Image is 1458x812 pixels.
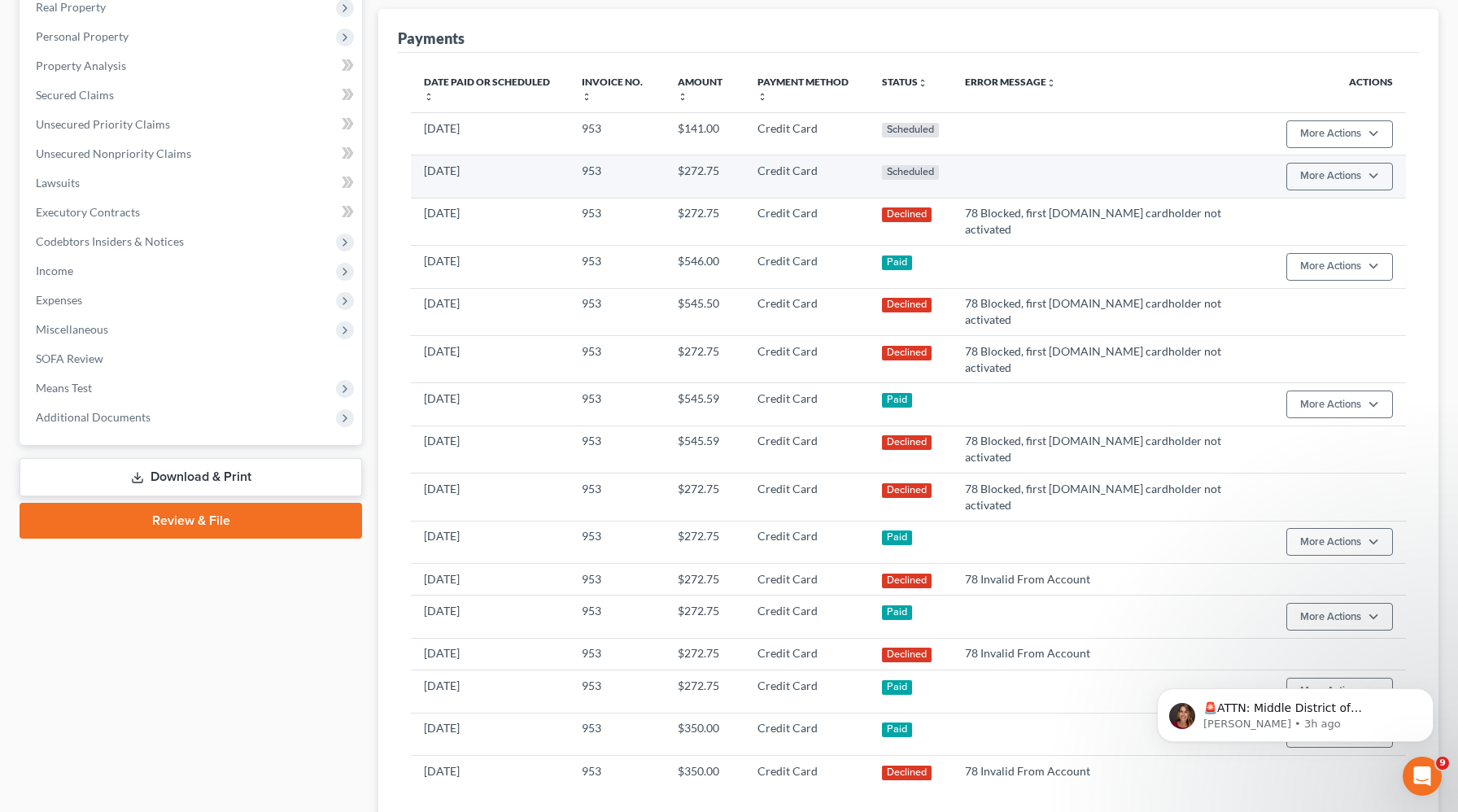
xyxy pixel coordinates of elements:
td: Credit Card [744,638,869,670]
td: 953 [569,474,664,521]
td: Credit Card [744,155,869,198]
a: Secured Claims [23,81,362,110]
a: Statusunfold_more [882,76,928,88]
td: 953 [569,670,664,713]
td: $545.59 [665,383,744,426]
div: Paid [882,605,913,620]
td: Credit Card [744,246,869,288]
td: 78 Blocked, first [DOMAIN_NAME] cardholder not activated [952,288,1273,335]
td: [DATE] [411,155,569,198]
td: [DATE] [411,713,569,755]
div: Declined [882,435,932,450]
td: 953 [569,596,664,638]
td: Credit Card [744,112,869,155]
div: Paid [882,255,913,270]
td: 953 [569,563,664,595]
i: unfold_more [918,78,928,88]
span: SOFA Review [36,351,103,365]
div: Declined [882,648,932,662]
span: Personal Property [36,29,129,43]
i: unfold_more [678,92,688,102]
span: 9 [1436,757,1449,770]
button: More Actions [1286,391,1393,418]
td: [DATE] [411,335,569,382]
td: $272.75 [665,521,744,563]
td: $272.75 [665,670,744,713]
td: $545.59 [665,426,744,473]
td: 953 [569,112,664,155]
td: [DATE] [411,521,569,563]
i: unfold_more [424,92,434,102]
td: $272.75 [665,596,744,638]
a: Lawsuits [23,168,362,198]
td: $546.00 [665,246,744,288]
button: More Actions [1286,163,1393,190]
td: Credit Card [744,670,869,713]
td: 78 Blocked, first [DOMAIN_NAME] cardholder not activated [952,198,1273,245]
button: More Actions [1286,528,1393,556]
span: Executory Contracts [36,205,140,219]
a: Executory Contracts [23,198,362,227]
span: Expenses [36,293,82,307]
button: More Actions [1286,603,1393,631]
td: Credit Card [744,521,869,563]
span: Additional Documents [36,410,151,424]
div: Paid [882,393,913,408]
div: Scheduled [882,165,940,180]
td: $350.00 [665,755,744,787]
td: Credit Card [744,335,869,382]
td: $350.00 [665,713,744,755]
td: 78 Blocked, first [DOMAIN_NAME] cardholder not activated [952,474,1273,521]
iframe: Intercom notifications message [1133,654,1458,768]
td: $545.50 [665,288,744,335]
span: Unsecured Nonpriority Claims [36,146,191,160]
div: Declined [882,346,932,360]
a: Download & Print [20,458,362,496]
span: Codebtors Insiders & Notices [36,234,184,248]
td: Credit Card [744,426,869,473]
div: Paid [882,723,913,737]
td: 78 Blocked, first [DOMAIN_NAME] cardholder not activated [952,426,1273,473]
td: [DATE] [411,246,569,288]
a: Property Analysis [23,51,362,81]
span: Means Test [36,381,92,395]
button: More Actions [1286,120,1393,148]
i: unfold_more [1046,78,1056,88]
td: 78 Invalid From Account [952,563,1273,595]
td: [DATE] [411,112,569,155]
td: [DATE] [411,596,569,638]
td: 953 [569,288,664,335]
td: Credit Card [744,383,869,426]
td: [DATE] [411,638,569,670]
td: Credit Card [744,713,869,755]
span: Miscellaneous [36,322,108,336]
td: Credit Card [744,288,869,335]
td: 953 [569,521,664,563]
div: Declined [882,298,932,312]
a: Date Paid or Scheduledunfold_more [424,76,550,102]
td: $272.75 [665,155,744,198]
i: unfold_more [757,92,767,102]
td: [DATE] [411,474,569,521]
td: [DATE] [411,383,569,426]
td: Credit Card [744,474,869,521]
a: Amountunfold_more [678,76,722,102]
a: Invoice No.unfold_more [582,76,643,102]
td: $141.00 [665,112,744,155]
td: 78 Invalid From Account [952,755,1273,787]
td: 953 [569,713,664,755]
td: 953 [569,246,664,288]
td: Credit Card [744,596,869,638]
td: $272.75 [665,335,744,382]
span: Property Analysis [36,59,126,72]
td: Credit Card [744,563,869,595]
td: 78 Blocked, first [DOMAIN_NAME] cardholder not activated [952,335,1273,382]
td: 953 [569,198,664,245]
td: $272.75 [665,474,744,521]
td: Credit Card [744,755,869,787]
td: 953 [569,383,664,426]
iframe: Intercom live chat [1403,757,1442,796]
